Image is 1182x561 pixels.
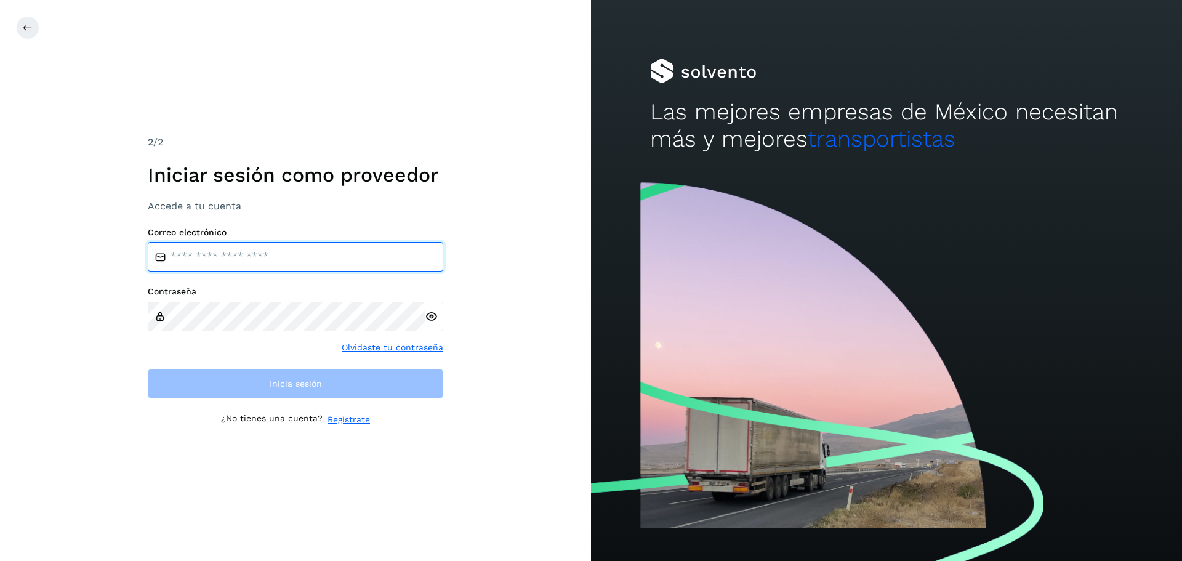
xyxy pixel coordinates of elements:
[650,99,1123,153] h2: Las mejores empresas de México necesitan más y mejores
[328,413,370,426] a: Regístrate
[808,126,955,152] span: transportistas
[148,286,443,297] label: Contraseña
[148,200,443,212] h3: Accede a tu cuenta
[148,163,443,187] h1: Iniciar sesión como proveedor
[221,413,323,426] p: ¿No tienes una cuenta?
[148,135,443,150] div: /2
[342,341,443,354] a: Olvidaste tu contraseña
[148,136,153,148] span: 2
[270,379,322,388] span: Inicia sesión
[148,227,443,238] label: Correo electrónico
[148,369,443,398] button: Inicia sesión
